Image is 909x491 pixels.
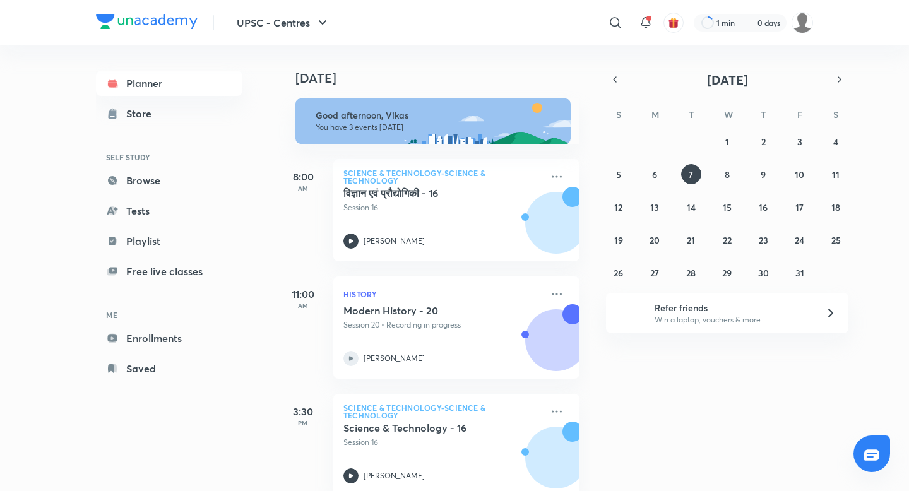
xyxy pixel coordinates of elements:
[616,300,641,326] img: referral
[96,259,242,284] a: Free live classes
[725,136,729,148] abbr: October 1, 2025
[753,263,773,283] button: October 30, 2025
[96,326,242,351] a: Enrollments
[717,263,737,283] button: October 29, 2025
[295,98,571,144] img: afternoon
[790,131,810,151] button: October 3, 2025
[761,109,766,121] abbr: Thursday
[668,17,679,28] img: avatar
[343,304,501,317] h5: Modern History - 20
[826,197,846,217] button: October 18, 2025
[687,234,695,246] abbr: October 21, 2025
[742,16,755,29] img: streak
[681,263,701,283] button: October 28, 2025
[724,109,733,121] abbr: Wednesday
[681,164,701,184] button: October 7, 2025
[96,304,242,326] h6: ME
[278,169,328,184] h5: 8:00
[655,301,810,314] h6: Refer friends
[725,169,730,180] abbr: October 8, 2025
[651,109,659,121] abbr: Monday
[759,234,768,246] abbr: October 23, 2025
[645,164,665,184] button: October 6, 2025
[758,267,769,279] abbr: October 30, 2025
[316,122,559,133] p: You have 3 events [DATE]
[96,14,198,32] a: Company Logo
[790,164,810,184] button: October 10, 2025
[278,302,328,309] p: AM
[343,169,542,184] p: Science & Technology-Science & Technology
[753,164,773,184] button: October 9, 2025
[761,136,766,148] abbr: October 2, 2025
[278,184,328,192] p: AM
[753,197,773,217] button: October 16, 2025
[96,101,242,126] a: Store
[614,201,622,213] abbr: October 12, 2025
[717,230,737,250] button: October 22, 2025
[614,267,623,279] abbr: October 26, 2025
[96,356,242,381] a: Saved
[717,197,737,217] button: October 15, 2025
[833,109,838,121] abbr: Saturday
[681,197,701,217] button: October 14, 2025
[343,437,542,448] p: Session 16
[624,71,831,88] button: [DATE]
[364,235,425,247] p: [PERSON_NAME]
[650,267,659,279] abbr: October 27, 2025
[609,164,629,184] button: October 5, 2025
[655,314,810,326] p: Win a laptop, vouchers & more
[761,169,766,180] abbr: October 9, 2025
[96,168,242,193] a: Browse
[343,404,542,419] p: Science & Technology-Science & Technology
[722,267,732,279] abbr: October 29, 2025
[687,201,696,213] abbr: October 14, 2025
[616,169,621,180] abbr: October 5, 2025
[831,201,840,213] abbr: October 18, 2025
[645,263,665,283] button: October 27, 2025
[645,230,665,250] button: October 20, 2025
[96,14,198,29] img: Company Logo
[681,230,701,250] button: October 21, 2025
[753,131,773,151] button: October 2, 2025
[795,201,804,213] abbr: October 17, 2025
[663,13,684,33] button: avatar
[689,169,693,180] abbr: October 7, 2025
[797,109,802,121] abbr: Friday
[278,287,328,302] h5: 11:00
[795,234,804,246] abbr: October 24, 2025
[717,131,737,151] button: October 1, 2025
[343,202,542,213] p: Session 16
[278,404,328,419] h5: 3:30
[96,71,242,96] a: Planner
[645,197,665,217] button: October 13, 2025
[609,230,629,250] button: October 19, 2025
[343,287,542,302] p: History
[723,234,732,246] abbr: October 22, 2025
[652,169,657,180] abbr: October 6, 2025
[689,109,694,121] abbr: Tuesday
[295,71,592,86] h4: [DATE]
[278,419,328,427] p: PM
[826,164,846,184] button: October 11, 2025
[343,319,542,331] p: Session 20 • Recording in progress
[229,10,338,35] button: UPSC - Centres
[723,201,732,213] abbr: October 15, 2025
[126,106,159,121] div: Store
[614,234,623,246] abbr: October 19, 2025
[343,422,501,434] h5: Science & Technology - 16
[792,12,813,33] img: Vikas Mishra
[609,197,629,217] button: October 12, 2025
[833,136,838,148] abbr: October 4, 2025
[759,201,768,213] abbr: October 16, 2025
[650,234,660,246] abbr: October 20, 2025
[832,169,840,180] abbr: October 11, 2025
[364,353,425,364] p: [PERSON_NAME]
[795,267,804,279] abbr: October 31, 2025
[96,146,242,168] h6: SELF STUDY
[795,169,804,180] abbr: October 10, 2025
[616,109,621,121] abbr: Sunday
[609,263,629,283] button: October 26, 2025
[707,71,748,88] span: [DATE]
[753,230,773,250] button: October 23, 2025
[96,198,242,223] a: Tests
